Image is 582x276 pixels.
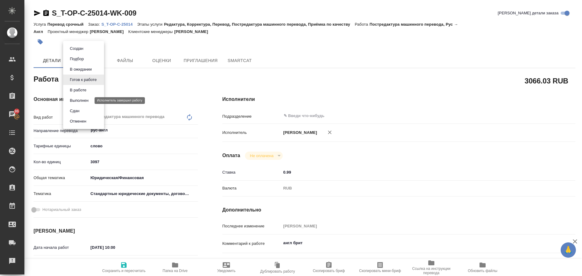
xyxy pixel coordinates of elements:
button: Создан [68,45,85,52]
button: Подбор [68,56,86,62]
button: Отменен [68,118,88,125]
button: В ожидании [68,66,94,73]
button: Сдан [68,108,81,114]
button: В работе [68,87,88,94]
button: Выполнен [68,97,90,104]
button: Готов к работе [68,76,99,83]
